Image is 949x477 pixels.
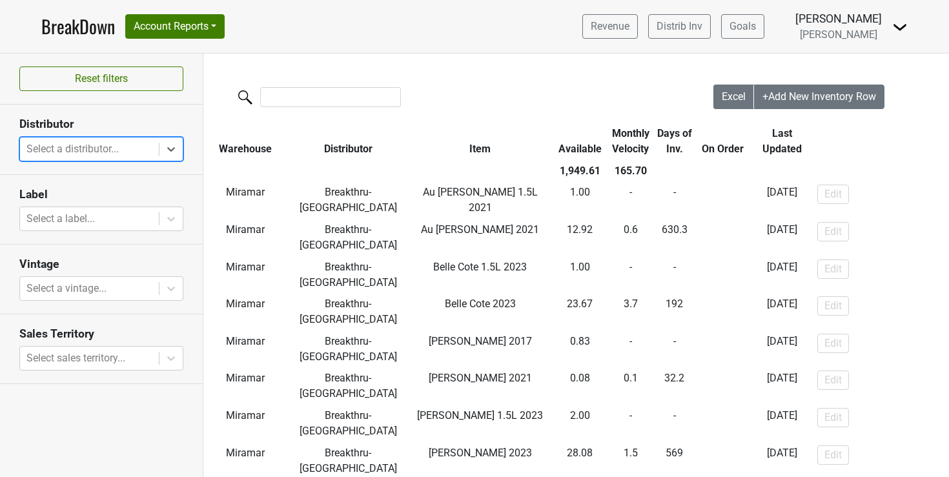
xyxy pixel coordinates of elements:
[696,123,750,160] th: On Order: activate to sort column ascending
[817,334,849,353] button: Edit
[696,293,750,330] td: -
[817,370,849,390] button: Edit
[609,219,653,256] td: 0.6
[287,182,409,219] td: Breakthru-[GEOGRAPHIC_DATA]
[429,447,532,459] span: [PERSON_NAME] 2023
[653,256,697,294] td: -
[609,182,653,219] td: -
[433,261,527,273] span: Belle Cote 1.5L 2023
[653,219,697,256] td: 630.3
[892,19,908,35] img: Dropdown Menu
[609,123,653,160] th: Monthly Velocity: activate to sort column ascending
[696,182,750,219] td: -
[429,372,532,384] span: [PERSON_NAME] 2021
[421,223,539,236] span: Au [PERSON_NAME] 2021
[653,330,697,368] td: -
[551,405,609,442] td: 2.00
[551,182,609,219] td: 1.00
[817,222,849,241] button: Edit
[817,185,849,204] button: Edit
[713,85,755,109] button: Excel
[19,188,183,201] h3: Label
[19,258,183,271] h3: Vintage
[817,296,849,316] button: Edit
[287,219,409,256] td: Breakthru-[GEOGRAPHIC_DATA]
[551,368,609,405] td: 0.08
[750,182,813,219] td: [DATE]
[423,186,538,214] span: Au [PERSON_NAME] 1.5L 2021
[653,293,697,330] td: 192
[609,405,653,442] td: -
[609,330,653,368] td: -
[750,123,813,160] th: Last Updated: activate to sort column ascending
[287,330,409,368] td: Breakthru-[GEOGRAPHIC_DATA]
[609,160,653,182] th: 165.70
[750,293,813,330] td: [DATE]
[817,259,849,279] button: Edit
[653,405,697,442] td: -
[754,85,884,109] button: +Add New Inventory Row
[551,256,609,294] td: 1.00
[609,368,653,405] td: 0.1
[551,293,609,330] td: 23.67
[287,368,409,405] td: Breakthru-[GEOGRAPHIC_DATA]
[800,28,877,41] span: [PERSON_NAME]
[696,219,750,256] td: -
[287,293,409,330] td: Breakthru-[GEOGRAPHIC_DATA]
[750,405,813,442] td: [DATE]
[653,368,697,405] td: 32.2
[19,66,183,91] button: Reset filters
[722,90,746,103] span: Excel
[203,219,287,256] td: Miramar
[696,256,750,294] td: -
[750,368,813,405] td: [DATE]
[287,256,409,294] td: Breakthru-[GEOGRAPHIC_DATA]
[609,256,653,294] td: -
[653,182,697,219] td: -
[795,10,882,27] div: [PERSON_NAME]
[445,298,516,310] span: Belle Cote 2023
[817,408,849,427] button: Edit
[750,256,813,294] td: [DATE]
[696,368,750,405] td: -
[609,293,653,330] td: 3.7
[203,182,287,219] td: Miramar
[203,405,287,442] td: Miramar
[41,13,115,40] a: BreakDown
[125,14,225,39] button: Account Reports
[203,330,287,368] td: Miramar
[551,330,609,368] td: 0.83
[19,117,183,131] h3: Distributor
[287,123,409,160] th: Distributor: activate to sort column ascending
[551,219,609,256] td: 12.92
[750,330,813,368] td: [DATE]
[417,409,543,421] span: [PERSON_NAME] 1.5L 2023
[551,123,609,160] th: Available: activate to sort column ascending
[409,123,551,160] th: Item: activate to sort column ascending
[429,335,532,347] span: [PERSON_NAME] 2017
[203,293,287,330] td: Miramar
[203,256,287,294] td: Miramar
[817,445,849,465] button: Edit
[582,14,638,39] a: Revenue
[551,160,609,182] th: 1,949.61
[648,14,711,39] a: Distrib Inv
[287,405,409,442] td: Breakthru-[GEOGRAPHIC_DATA]
[750,219,813,256] td: [DATE]
[814,123,943,160] th: &nbsp;: activate to sort column ascending
[696,405,750,442] td: -
[653,123,697,160] th: Days of Inv.: activate to sort column ascending
[696,330,750,368] td: -
[721,14,764,39] a: Goals
[762,90,876,103] span: +Add New Inventory Row
[19,327,183,341] h3: Sales Territory
[203,123,287,160] th: Warehouse: activate to sort column ascending
[203,368,287,405] td: Miramar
